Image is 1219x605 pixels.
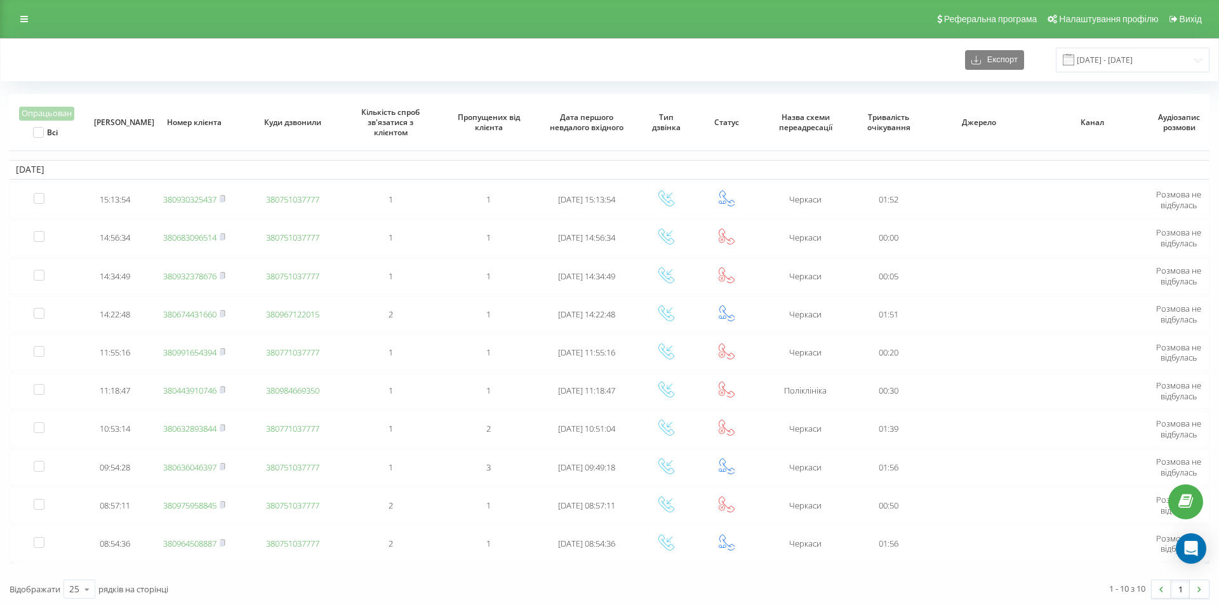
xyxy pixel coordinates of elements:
[486,309,491,320] span: 1
[1156,418,1201,440] span: Розмова не відбулась
[85,220,145,256] td: 14:56:34
[757,182,855,218] td: Черкаси
[558,347,615,358] span: [DATE] 11:55:16
[855,488,923,523] td: 00:50
[1059,14,1158,24] span: Налаштування профілю
[85,488,145,523] td: 08:57:11
[486,270,491,282] span: 1
[1156,342,1201,364] span: Розмова не відбулась
[757,220,855,256] td: Черкаси
[757,296,855,332] td: Черкаси
[1156,456,1201,478] span: Розмова не відбулась
[156,117,233,128] span: Номер клієнта
[486,347,491,358] span: 1
[389,423,393,434] span: 1
[98,583,168,595] span: рядків на сторінці
[389,385,393,396] span: 1
[85,373,145,409] td: 11:18:47
[266,309,319,320] a: 380967122015
[85,182,145,218] td: 15:13:54
[389,309,393,320] span: 2
[855,526,923,561] td: 01:56
[981,55,1018,65] span: Експорт
[85,296,145,332] td: 14:22:48
[757,449,855,485] td: Черкаси
[757,258,855,294] td: Черкаси
[266,194,319,205] a: 380751037777
[266,462,319,473] a: 380751037777
[558,309,615,320] span: [DATE] 14:22:48
[85,258,145,294] td: 14:34:49
[1176,533,1206,564] div: Open Intercom Messenger
[10,583,60,595] span: Відображати
[757,488,855,523] td: Черкаси
[855,296,923,332] td: 01:51
[558,232,615,243] span: [DATE] 14:56:34
[767,112,844,132] span: Назва схеми переадресації
[1158,112,1201,132] span: Аудіозапис розмови
[163,270,216,282] a: 380932378676
[352,107,429,137] span: Кількість спроб зв'язатися з клієнтом
[69,583,79,595] div: 25
[558,270,615,282] span: [DATE] 14:34:49
[757,526,855,561] td: Черкаси
[163,347,216,358] a: 380991654394
[266,385,319,396] a: 380984669350
[85,335,145,370] td: 11:55:16
[266,232,319,243] a: 380751037777
[389,500,393,511] span: 2
[266,347,319,358] a: 380771037777
[855,411,923,447] td: 01:39
[163,462,216,473] a: 380636046397
[163,385,216,396] a: 380443910746
[558,462,615,473] span: [DATE] 09:49:18
[757,411,855,447] td: Черкаси
[1156,189,1201,211] span: Розмова не відбулась
[864,112,914,132] span: Тривалість очікування
[757,373,855,409] td: Поліклініка
[934,117,1024,128] span: Джерело
[1180,14,1202,24] span: Вихід
[1156,227,1201,249] span: Розмова не відбулась
[163,232,216,243] a: 380683096514
[389,347,393,358] span: 1
[1156,303,1201,325] span: Розмова не відбулась
[266,538,319,549] a: 380751037777
[944,14,1037,24] span: Реферальна програма
[855,373,923,409] td: 00:30
[965,50,1024,70] button: Експорт
[389,538,393,549] span: 2
[10,160,1209,179] td: [DATE]
[486,385,491,396] span: 1
[389,194,393,205] span: 1
[389,462,393,473] span: 1
[855,182,923,218] td: 01:52
[163,423,216,434] a: 380632893844
[644,112,688,132] span: Тип дзвінка
[266,270,319,282] a: 380751037777
[94,117,137,128] span: [PERSON_NAME]
[855,449,923,485] td: 01:56
[254,117,331,128] span: Куди дзвонили
[486,462,491,473] span: 3
[163,309,216,320] a: 380674431660
[558,423,615,434] span: [DATE] 10:51:04
[266,500,319,511] a: 380751037777
[558,500,615,511] span: [DATE] 08:57:11
[1156,533,1201,555] span: Розмова не відбулась
[486,423,491,434] span: 2
[855,335,923,370] td: 00:20
[705,117,748,128] span: Статус
[855,220,923,256] td: 00:00
[85,526,145,561] td: 08:54:36
[1156,265,1201,287] span: Розмова не відбулась
[486,538,491,549] span: 1
[1047,117,1137,128] span: Канал
[1156,494,1201,516] span: Розмова не відбулась
[558,385,615,396] span: [DATE] 11:18:47
[1171,580,1190,598] a: 1
[450,112,527,132] span: Пропущених від клієнта
[558,194,615,205] span: [DATE] 15:13:54
[1109,582,1145,595] div: 1 - 10 з 10
[757,335,855,370] td: Черкаси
